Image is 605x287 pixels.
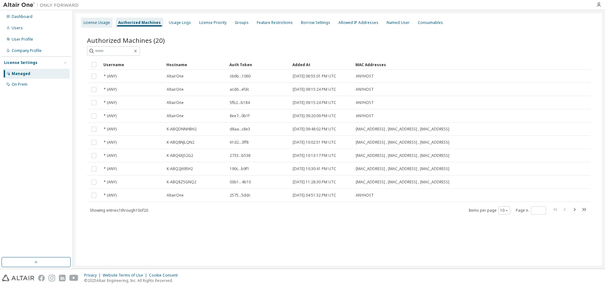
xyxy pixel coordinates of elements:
span: AltairOne [167,100,184,105]
div: MAC Addresses [355,60,524,70]
span: [DATE] 10:30:41 PM UTC [293,166,336,171]
span: Page n. [516,206,546,215]
span: 03b1...4b10 [230,180,251,185]
div: Allowed IP Addresses [338,20,378,25]
div: On Prem [12,82,27,87]
span: [DATE] 04:51:32 PM UTC [293,193,336,198]
span: [MAC_ADDRESS] , [MAC_ADDRESS] , [MAC_ADDRESS] [356,140,449,145]
span: [DATE] 11:28:30 PM UTC [293,180,336,185]
img: instagram.svg [49,275,55,281]
span: 190c...b9f1 [230,166,249,171]
span: 61d2...3ff8 [230,140,249,145]
span: ANYHOST [356,193,374,198]
span: K-ABQ8Z5GNQ2 [167,180,196,185]
div: License Settings [4,60,37,65]
span: Showing entries 1 through 10 of 20 [90,208,148,213]
div: Consumables [418,20,443,25]
span: * (ANY) [104,153,117,158]
span: acd6...efdc [230,87,249,92]
div: Cookie Consent [149,273,181,278]
div: Dashboard [12,14,32,19]
div: Company Profile [12,48,42,53]
span: * (ANY) [104,113,117,118]
span: Authorized Machines (20) [87,36,165,45]
div: Privacy [84,273,103,278]
span: * (ANY) [104,74,117,79]
img: Altair One [3,2,82,8]
div: Hostname [166,60,224,70]
div: Users [12,26,23,31]
p: © 2025 Altair Engineering, Inc. All Rights Reserved. [84,278,181,283]
span: 8ee7...0b1f [230,113,250,118]
div: Auth Token [229,60,287,70]
div: Managed [12,71,30,76]
div: User Profile [12,37,33,42]
span: ANYHOST [356,100,374,105]
span: K-ABQ2J695H2 [167,166,193,171]
span: AltairOne [167,113,184,118]
div: Borrow Settings [301,20,330,25]
span: Items per page [469,206,510,215]
img: youtube.svg [69,275,78,281]
span: AltairOne [167,87,184,92]
span: K-ABQ8NJLQN2 [167,140,194,145]
span: [DATE] 09:48:02 PM UTC [293,127,336,132]
div: Usage Logs [169,20,191,25]
span: [MAC_ADDRESS] , [MAC_ADDRESS] , [MAC_ADDRESS] [356,127,449,132]
div: Authorized Machines [118,20,161,25]
span: K-ABQDNNHBH2 [167,127,197,132]
img: altair_logo.svg [2,275,34,281]
span: [DATE] 06:55:01 PM UTC [293,74,336,79]
button: 10 [500,208,509,213]
span: 2733...b538 [230,153,251,158]
div: Groups [235,20,249,25]
span: AltairOne [167,193,184,198]
span: * (ANY) [104,166,117,171]
span: 2575...5ddc [230,193,251,198]
span: [DATE] 09:20:09 PM UTC [293,113,336,118]
span: [DATE] 09:15:24 PM UTC [293,100,336,105]
span: cb6b...1060 [230,74,251,79]
span: ANYHOST [356,74,374,79]
img: facebook.svg [38,275,45,281]
span: * (ANY) [104,140,117,145]
img: linkedin.svg [59,275,66,281]
div: Username [103,60,161,70]
span: ANYHOST [356,87,374,92]
span: * (ANY) [104,127,117,132]
div: License Priority [199,20,227,25]
div: Feature Restrictions [257,20,293,25]
span: d8aa...c8e3 [230,127,250,132]
div: Named User [387,20,410,25]
span: * (ANY) [104,180,117,185]
span: * (ANY) [104,193,117,198]
span: 5fb2...b184 [230,100,250,105]
span: [MAC_ADDRESS] , [MAC_ADDRESS] , [MAC_ADDRESS] [356,180,449,185]
div: Added At [292,60,350,70]
span: [DATE] 10:02:51 PM UTC [293,140,336,145]
span: K-ABQ6XJS2G2 [167,153,193,158]
span: [MAC_ADDRESS] , [MAC_ADDRESS] , [MAC_ADDRESS] [356,153,449,158]
span: [DATE] 09:15:24 PM UTC [293,87,336,92]
span: ANYHOST [356,113,374,118]
div: License Usage [84,20,110,25]
span: * (ANY) [104,87,117,92]
span: AltairOne [167,74,184,79]
span: [MAC_ADDRESS] , [MAC_ADDRESS] , [MAC_ADDRESS] [356,166,449,171]
span: * (ANY) [104,100,117,105]
div: Website Terms of Use [103,273,149,278]
span: [DATE] 10:13:17 PM UTC [293,153,336,158]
